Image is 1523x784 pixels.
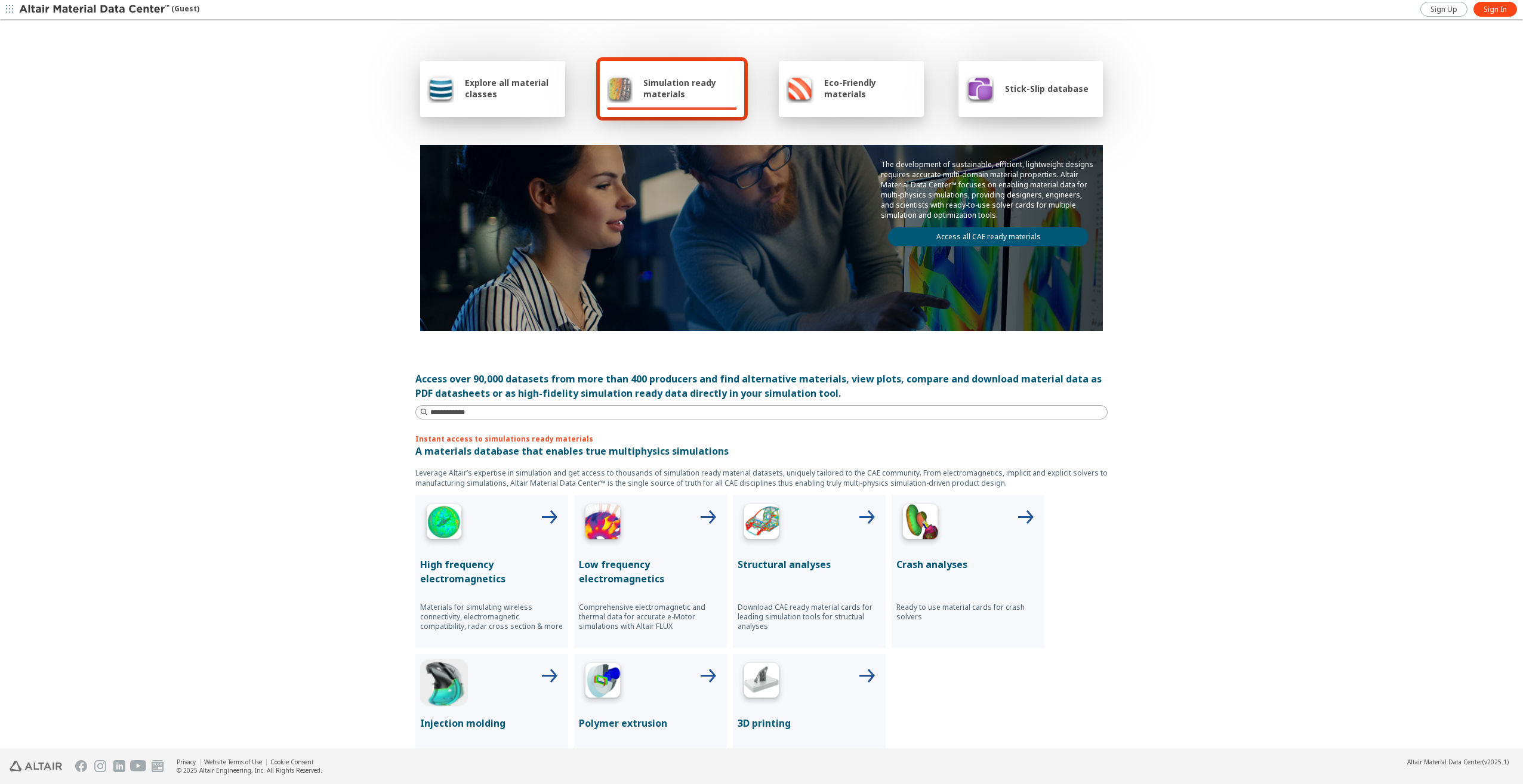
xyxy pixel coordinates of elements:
[1473,2,1517,17] a: Sign In
[738,716,881,730] p: 3D printing
[420,603,563,631] p: Materials for simulating wireless connectivity, electromagnetic compatibility, radar cross sectio...
[420,500,468,548] img: High Frequency Icon
[420,716,563,730] p: Injection molding
[966,74,994,103] img: Stick-Slip database
[881,159,1096,220] p: The development of sustainable, efficient, lightweight designs requires accurate multi-domain mat...
[579,716,722,730] p: Polymer extrusion
[415,468,1108,488] p: Leverage Altair’s expertise in simulation and get access to thousands of simulation ready materia...
[204,758,262,766] a: Website Terms of Use
[579,557,722,586] p: Low frequency electromagnetics
[574,495,727,648] button: Low Frequency IconLow frequency electromagneticsComprehensive electromagnetic and thermal data fo...
[896,557,1040,572] p: Crash analyses
[892,495,1044,648] button: Crash Analyses IconCrash analysesReady to use material cards for crash solvers
[19,4,199,16] div: (Guest)
[1005,83,1089,94] span: Stick-Slip database
[465,77,558,100] span: Explore all material classes
[415,372,1108,400] div: Access over 90,000 datasets from more than 400 producers and find alternative materials, view plo...
[738,500,785,548] img: Structural Analyses Icon
[177,758,196,766] a: Privacy
[1484,5,1507,14] span: Sign In
[643,77,737,100] span: Simulation ready materials
[579,603,722,631] p: Comprehensive electromagnetic and thermal data for accurate e-Motor simulations with Altair FLUX
[896,500,944,548] img: Crash Analyses Icon
[177,766,322,774] div: © 2025 Altair Engineering, Inc. All Rights Reserved.
[1407,758,1509,766] div: (v2025.1)
[415,434,1108,444] p: Instant access to simulations ready materials
[415,444,1108,458] p: A materials database that enables true multiphysics simulations
[10,761,62,771] img: Altair Engineering
[420,557,563,586] p: High frequency electromagnetics
[579,500,627,548] img: Low Frequency Icon
[607,74,633,103] img: Simulation ready materials
[420,659,468,706] img: Injection Molding Icon
[19,4,171,16] img: Altair Material Data Center
[427,74,454,103] img: Explore all material classes
[786,74,813,103] img: Eco-Friendly materials
[733,495,886,648] button: Structural Analyses IconStructural analysesDownload CAE ready material cards for leading simulati...
[1407,758,1482,766] span: Altair Material Data Center
[415,495,568,648] button: High Frequency IconHigh frequency electromagneticsMaterials for simulating wireless connectivity,...
[738,557,881,572] p: Structural analyses
[1430,5,1457,14] span: Sign Up
[738,659,785,706] img: 3D Printing Icon
[1420,2,1467,17] a: Sign Up
[738,603,881,631] p: Download CAE ready material cards for leading simulation tools for structual analyses
[896,603,1040,622] p: Ready to use material cards for crash solvers
[888,227,1089,246] a: Access all CAE ready materials
[270,758,314,766] a: Cookie Consent
[824,77,916,100] span: Eco-Friendly materials
[579,659,627,706] img: Polymer Extrusion Icon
